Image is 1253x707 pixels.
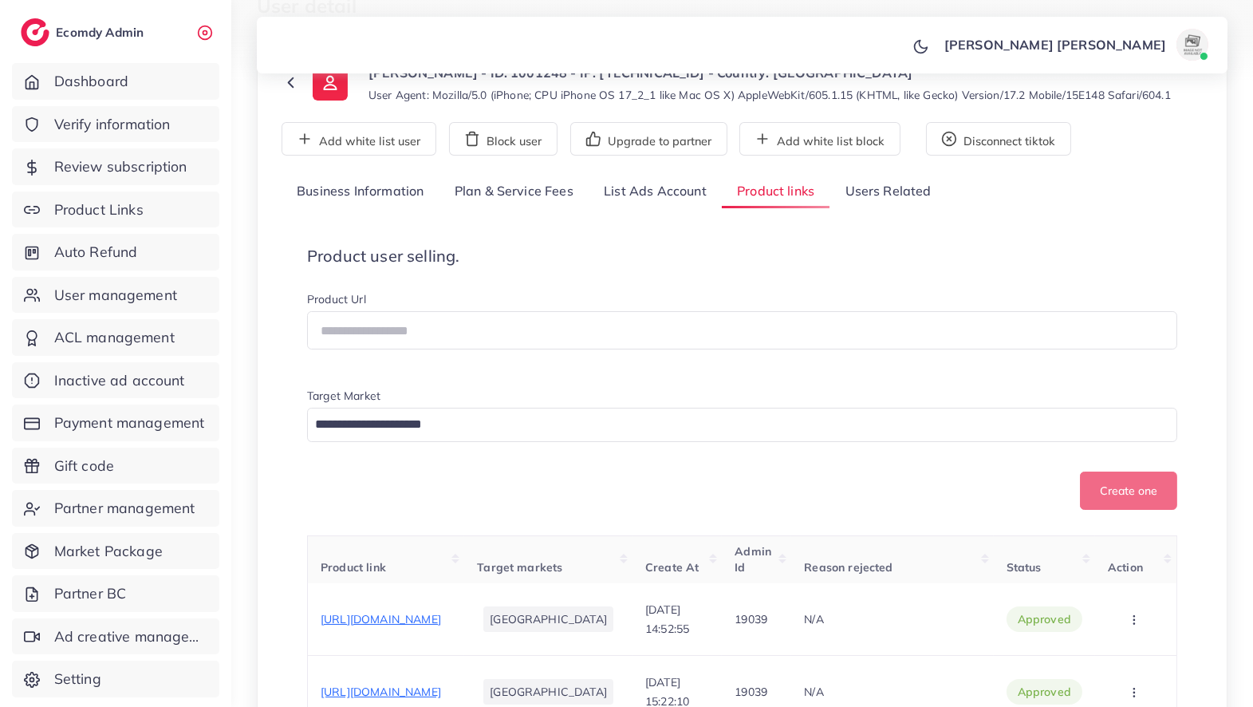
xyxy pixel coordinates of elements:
span: Auto Refund [54,242,138,263]
span: approved [1018,611,1071,627]
label: Target Market [307,388,380,404]
span: Admin Id [735,544,771,575]
a: Ad creative management [12,618,219,655]
span: Product Links [54,199,144,220]
p: 19039 [735,610,767,629]
span: Product link [321,560,386,575]
a: Partner management [12,490,219,527]
span: Reason rejected [804,560,892,575]
span: User management [54,285,177,306]
span: Inactive ad account [54,370,185,391]
small: User Agent: Mozilla/5.0 (iPhone; CPU iPhone OS 17_2_1 like Mac OS X) AppleWebKit/605.1.15 (KHTML,... [368,87,1171,103]
span: Market Package [54,541,163,562]
h4: Product user selling. [307,247,1177,266]
label: Product Url [307,291,366,307]
a: User management [12,277,219,314]
a: List Ads Account [589,175,722,209]
a: Setting [12,661,219,697]
img: logo [21,18,49,46]
span: Payment management [54,413,205,433]
a: ACL management [12,319,219,356]
input: Search for option [309,413,1156,437]
p: [DATE] 14:52:55 [645,600,709,638]
img: avatar [1176,29,1208,61]
a: Review subscription [12,148,219,185]
button: Create one [1080,472,1177,510]
span: Partner BC [54,583,127,604]
span: Action [1108,560,1143,575]
span: Partner management [54,498,195,519]
span: Target markets [477,560,562,575]
a: Business Information [282,175,439,209]
a: Verify information [12,106,219,143]
button: Add white list user [282,122,436,156]
a: Users Related [829,175,946,209]
span: Setting [54,669,101,689]
a: [PERSON_NAME] [PERSON_NAME]avatar [936,29,1215,61]
span: [URL][DOMAIN_NAME] [321,612,441,626]
div: Search for option [307,408,1177,442]
span: Review subscription [54,156,187,177]
span: Dashboard [54,71,128,92]
span: [URL][DOMAIN_NAME] [321,685,441,699]
li: [GEOGRAPHIC_DATA] [483,679,613,705]
h2: Ecomdy Admin [56,25,148,40]
a: Gift code [12,448,219,484]
span: Ad creative management [54,626,207,647]
a: Dashboard [12,63,219,100]
button: Block user [449,122,558,156]
li: [GEOGRAPHIC_DATA] [483,606,613,632]
a: Auto Refund [12,234,219,271]
span: Create At [645,560,699,575]
a: Partner BC [12,575,219,612]
span: Status [1007,560,1042,575]
span: N/A [804,685,823,699]
a: Market Package [12,533,219,570]
span: Gift code [54,456,114,476]
span: Verify information [54,114,171,135]
p: 19039 [735,682,767,701]
button: Add white list block [739,122,900,156]
a: Payment management [12,405,219,441]
span: approved [1018,684,1071,700]
a: logoEcomdy Admin [21,18,148,46]
a: Product links [722,175,829,209]
span: N/A [804,612,823,626]
img: ic-user-info.36bf1079.svg [313,65,348,101]
button: Disconnect tiktok [926,122,1071,156]
a: Inactive ad account [12,362,219,399]
span: ACL management [54,327,175,348]
a: Product Links [12,192,219,228]
a: Plan & Service Fees [439,175,589,209]
p: [PERSON_NAME] [PERSON_NAME] [944,35,1166,54]
button: Upgrade to partner [570,122,727,156]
